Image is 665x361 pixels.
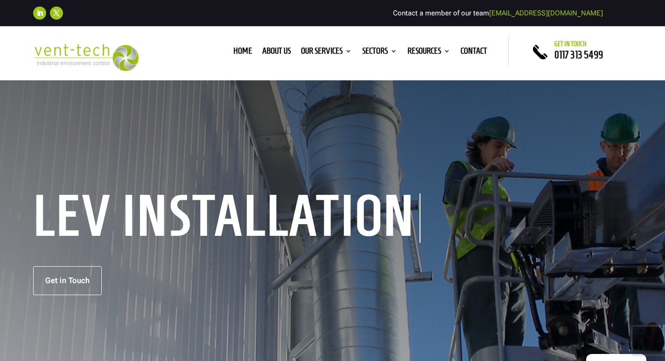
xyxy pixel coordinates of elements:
a: Contact [461,48,487,58]
a: Our Services [301,48,352,58]
img: 2023-09-27T08_35_16.549ZVENT-TECH---Clear-background [33,44,139,71]
a: Follow on LinkedIn [33,7,46,20]
a: Home [233,48,252,58]
span: Get in touch [554,40,587,48]
h1: LEV Installation [33,193,420,243]
a: 0117 313 5499 [554,49,603,60]
a: Follow on X [50,7,63,20]
a: Get in Touch [33,266,102,295]
span: Contact a member of our team [393,9,603,17]
a: [EMAIL_ADDRESS][DOMAIN_NAME] [489,9,603,17]
a: About us [262,48,291,58]
a: Resources [407,48,450,58]
a: Sectors [362,48,397,58]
